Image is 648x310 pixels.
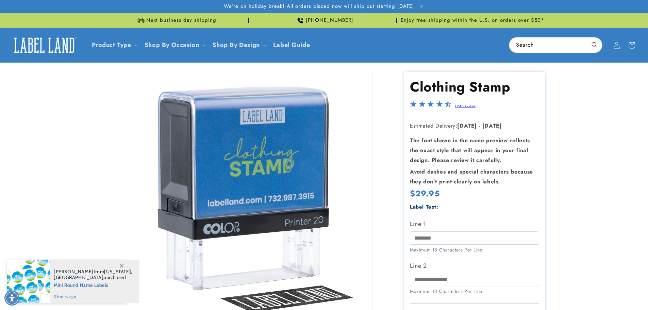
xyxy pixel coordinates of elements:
[92,40,131,49] a: Product Type
[8,32,81,58] a: Label Land
[146,17,216,24] span: Next business day shipping
[410,260,539,271] label: Line 2
[54,280,132,289] span: Mini Round Name Labels
[482,122,502,130] strong: [DATE]
[410,78,539,96] h1: Clothing Stamp
[410,188,440,199] span: $29.95
[410,203,438,211] label: Label Text:
[587,37,602,52] button: Search
[580,281,641,303] iframe: Gorgias live chat messenger
[212,40,260,49] a: Shop By Design
[4,291,19,306] div: Accessibility Menu
[251,13,397,28] div: Announcement
[410,168,533,185] strong: Avoid dashes and special characters because they don’t print clearly on labels.
[54,269,132,280] span: from , purchased
[145,41,199,49] span: Shop By Occasion
[401,17,544,24] span: Enjoy free shipping within the U.S. on orders over $50*
[273,41,310,49] span: Label Guide
[306,17,353,24] span: [PHONE_NUMBER]
[10,35,78,56] img: Label Land
[410,288,539,295] div: Maximum 18 Characters Per Line
[410,121,539,131] p: Estimated Delivery:
[410,246,539,254] div: Maximum 18 Characters Per Line
[54,274,103,280] span: [GEOGRAPHIC_DATA]
[455,103,476,109] a: 124 Reviews
[479,122,481,130] strong: -
[54,294,132,300] span: 3 hours ago
[54,268,94,275] span: [PERSON_NAME]
[104,268,131,275] span: [US_STATE]
[140,37,209,53] summary: Shop By Occasion
[400,13,545,28] div: Announcement
[269,37,314,53] a: Label Guide
[224,3,416,10] span: We’re on holiday break! All orders placed now will ship out starting [DATE].
[88,37,140,53] summary: Product Type
[410,102,451,110] span: 4.4-star overall rating
[208,37,269,53] summary: Shop By Design
[410,218,539,229] label: Line 1
[457,122,477,130] strong: [DATE]
[103,13,249,28] div: Announcement
[410,136,530,164] strong: The font shown in the name preview reflects the exact style that will appear in your final design...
